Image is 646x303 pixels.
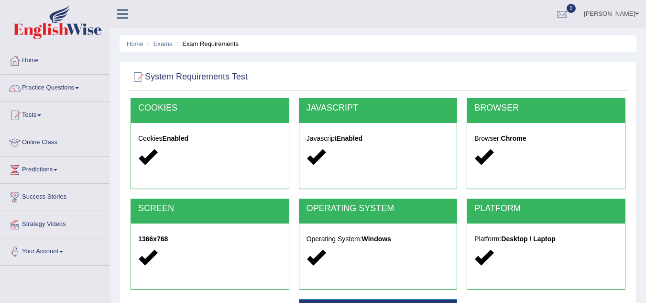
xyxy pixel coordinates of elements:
h2: JAVASCRIPT [307,103,450,113]
h2: PLATFORM [474,204,618,213]
strong: Enabled [337,135,362,142]
a: Success Stories [0,184,109,208]
span: 0 [567,4,576,13]
a: Home [127,40,143,47]
h2: SCREEN [138,204,282,213]
strong: Desktop / Laptop [501,235,556,243]
li: Exam Requirements [174,39,239,48]
h5: Operating System: [307,236,450,243]
a: Exams [153,40,173,47]
a: Online Class [0,129,109,153]
a: Tests [0,102,109,126]
a: Your Account [0,238,109,262]
h2: System Requirements Test [131,70,248,84]
a: Practice Questions [0,75,109,99]
h2: BROWSER [474,103,618,113]
a: Predictions [0,157,109,180]
a: Strategy Videos [0,211,109,235]
h5: Platform: [474,236,618,243]
a: Home [0,47,109,71]
h5: Javascript [307,135,450,142]
strong: Windows [362,235,391,243]
strong: 1366x768 [138,235,168,243]
h2: COOKIES [138,103,282,113]
strong: Enabled [163,135,188,142]
h2: OPERATING SYSTEM [307,204,450,213]
h5: Browser: [474,135,618,142]
strong: Chrome [501,135,526,142]
h5: Cookies [138,135,282,142]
